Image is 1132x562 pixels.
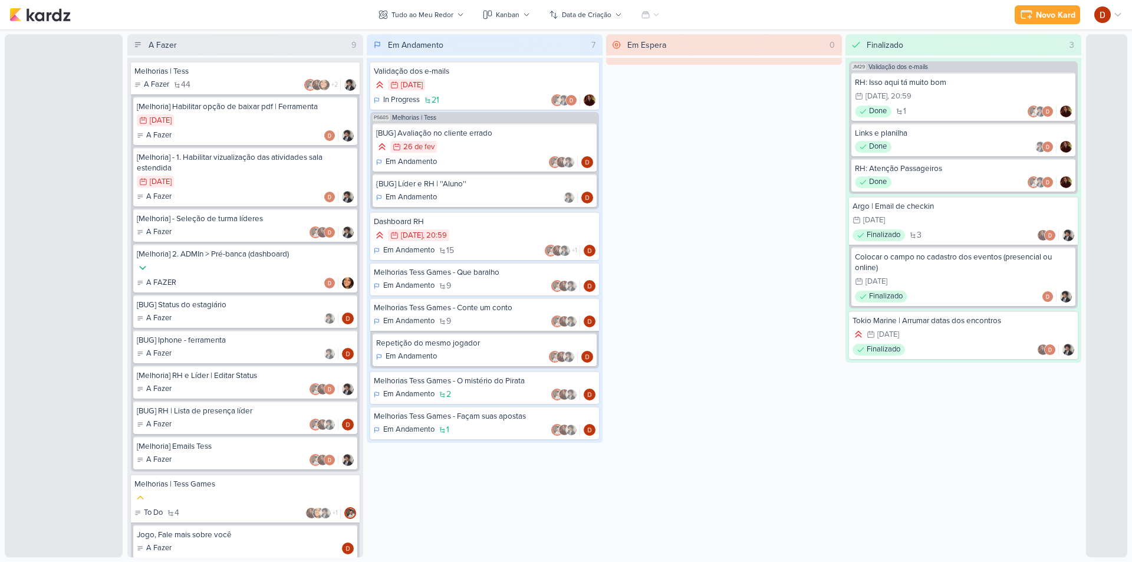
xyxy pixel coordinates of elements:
[565,280,577,292] img: Pedro Luahn Simões
[344,79,356,91] img: Pedro Luahn Simões
[1042,176,1054,188] img: Davi Elias Teixeira
[584,389,595,400] div: Responsável: Davi Elias Teixeira
[855,141,891,153] div: Done
[563,156,575,168] img: Pedro Luahn Simões
[855,163,1072,174] div: RH: Atenção Passageiros
[853,315,1074,326] div: Tokio Marine | Arrumar datas dos encontros
[324,313,335,324] img: Pedro Luahn Simões
[1060,106,1072,117] div: Responsável: Jaqueline Molina
[146,313,172,324] p: A Fazer
[305,507,341,519] div: Colaboradores: Jaqueline Molina, Karen Duarte, Pedro Luahn Simões, Davi Elias Teixeira
[1060,106,1072,117] img: Jaqueline Molina
[146,191,172,203] p: A Fazer
[304,79,341,91] div: Colaboradores: Cezar Giusti, Jaqueline Molina, Karen Duarte, Pedro Luahn Simões, Davi Elias Teixeira
[324,277,338,289] div: Colaboradores: Davi Elias Teixeira
[342,130,354,142] img: Pedro Luahn Simões
[423,232,447,239] div: , 20:59
[305,507,317,519] img: Jaqueline Molina
[1044,344,1056,356] img: Davi Elias Teixeira
[855,176,891,188] div: Done
[581,192,593,203] img: Davi Elias Teixeira
[869,291,903,303] p: Finalizado
[1094,6,1111,23] img: Davi Elias Teixeira
[342,454,354,466] div: Responsável: Pedro Luahn Simões
[146,277,176,289] p: A FAZER
[584,245,595,257] div: Responsável: Davi Elias Teixeira
[134,66,356,77] div: Melhorias | Tess
[324,454,335,466] img: Davi Elias Teixeira
[584,94,595,106] img: Jaqueline Molina
[558,94,570,106] img: Pedro Luahn Simões
[1035,176,1047,188] img: Pedro Luahn Simões
[310,383,321,395] img: Cezar Giusti
[1042,291,1054,303] img: Davi Elias Teixeira
[853,328,864,340] div: Prioridade Alta
[311,79,323,91] img: Jaqueline Molina
[137,249,354,259] div: [Melhoria] 2. ADMIn > Pré-banca (dashboard)
[571,246,577,255] span: +1
[376,179,593,189] div: {BUG] Líder e RH | ''Aluno''
[324,419,335,430] img: Pedro Luahn Simões
[551,94,580,106] div: Colaboradores: Cezar Giusti, Pedro Luahn Simões, Davi Elias Teixeira
[565,94,577,106] img: Davi Elias Teixeira
[386,192,437,203] p: Em Andamento
[342,226,354,238] img: Pedro Luahn Simões
[144,507,163,519] p: To Do
[342,277,354,289] img: Karen Duarte
[565,315,577,327] img: Pedro Luahn Simões
[137,348,172,360] div: A Fazer
[324,130,335,142] img: Davi Elias Teixeira
[376,192,437,203] div: Em Andamento
[853,229,905,241] div: Finalizado
[867,39,903,51] div: Finalizado
[347,39,361,51] div: 9
[1060,176,1072,188] img: Jaqueline Molina
[867,229,900,241] p: Finalizado
[310,383,338,395] div: Colaboradores: Cezar Giusti, Jaqueline Molina, Davi Elias Teixeira
[376,351,437,363] div: Em Andamento
[344,507,356,519] div: Responsável: Cezar Giusti
[310,226,338,238] div: Colaboradores: Cezar Giusti, Jaqueline Molina, Davi Elias Teixeira
[342,191,354,203] div: Responsável: Pedro Luahn Simões
[386,351,437,363] p: Em Andamento
[551,389,580,400] div: Colaboradores: Cezar Giusti, Jaqueline Molina, Pedro Luahn Simões
[374,216,595,227] div: Dashboard RH
[331,508,338,518] span: +1
[137,543,172,554] div: A Fazer
[330,80,338,90] span: +2
[1042,141,1054,153] img: Davi Elias Teixeira
[146,543,172,554] p: A Fazer
[401,232,423,239] div: [DATE]
[627,39,666,51] div: Em Espera
[374,280,435,292] div: Em Andamento
[374,424,435,436] div: Em Andamento
[581,192,593,203] div: Responsável: Davi Elias Teixeira
[150,117,172,124] div: [DATE]
[587,39,600,51] div: 7
[134,492,146,504] div: Prioridade Média
[342,313,354,324] div: Responsável: Davi Elias Teixeira
[1060,291,1072,303] img: Pedro Luahn Simões
[342,543,354,554] img: Davi Elias Teixeira
[376,128,593,139] div: [BUG] Avaliação no cliente errado
[581,351,593,363] img: Davi Elias Teixeira
[386,156,437,168] p: Em Andamento
[1037,344,1049,356] img: Jaqueline Molina
[317,454,328,466] img: Jaqueline Molina
[563,351,575,363] img: Pedro Luahn Simões
[556,156,568,168] img: Jaqueline Molina
[383,389,435,400] p: Em Andamento
[1028,106,1039,117] img: Cezar Giusti
[146,383,172,395] p: A Fazer
[446,426,449,434] span: 1
[1028,106,1057,117] div: Colaboradores: Cezar Giusti, Pedro Luahn Simões, Davi Elias Teixeira
[137,441,354,452] div: [Melhoria] Emails Tess
[344,79,356,91] div: Responsável: Pedro Luahn Simões
[1042,291,1057,303] div: Colaboradores: Davi Elias Teixeira
[134,479,356,489] div: Melhorias | Tess Games
[383,245,435,257] p: Em Andamento
[863,216,885,224] div: [DATE]
[869,106,887,117] p: Done
[137,370,354,381] div: [Melhoria] RH e Líder | Editar Status
[342,277,354,289] div: Responsável: Karen Duarte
